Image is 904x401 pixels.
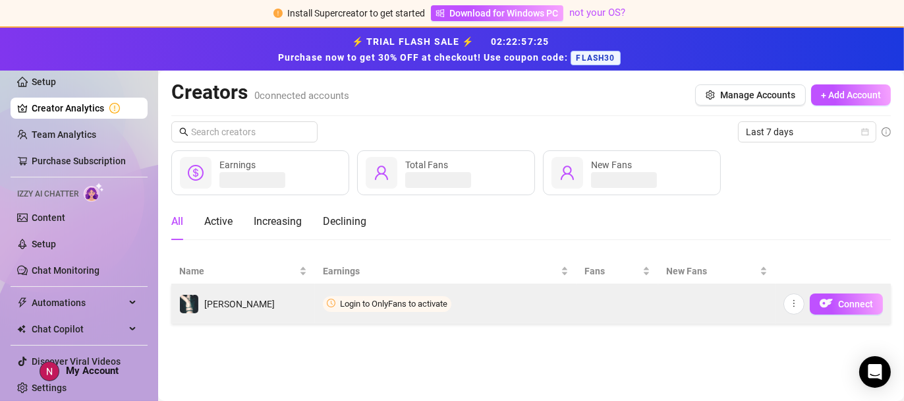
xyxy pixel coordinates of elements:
[273,9,283,18] span: exclamation-circle
[323,264,557,278] span: Earnings
[171,259,315,284] th: Name
[171,80,349,105] h2: Creators
[32,319,125,340] span: Chat Copilot
[859,356,891,388] div: Open Intercom Messenger
[559,165,575,181] span: user
[658,259,776,284] th: New Fans
[491,36,550,47] span: 02 : 22 : 57 : 25
[340,299,447,309] span: Login to OnlyFans to activate
[431,5,563,21] a: Download for Windows PC
[882,127,891,137] span: info-circle
[179,264,297,278] span: Name
[591,160,632,170] span: New Fans
[820,297,833,310] img: OF
[171,214,183,230] div: All
[666,264,757,278] span: New Fans
[327,299,335,307] span: clock-circle
[32,265,99,276] a: Chat Monitoring
[577,259,658,284] th: Fans
[204,299,275,309] span: [PERSON_NAME]
[278,52,571,63] strong: Purchase now to get 30% OFF at checkout! Use coupon code:
[254,90,349,102] span: 0 connected accounts
[219,160,256,170] span: Earnings
[40,362,59,381] img: ACg8ocL3M49qpkValPSd2Bel86VaC8VCOMQQY2WS5ZLrLi5XQUxNuQ=s96-c
[436,9,445,18] span: windows
[584,264,640,278] span: Fans
[374,165,389,181] span: user
[720,90,795,100] span: Manage Accounts
[810,293,883,315] button: OFConnect
[17,297,28,308] span: thunderbolt
[405,160,448,170] span: Total Fans
[32,129,96,140] a: Team Analytics
[706,90,715,100] span: setting
[32,212,65,223] a: Content
[180,295,198,313] img: Nikki
[191,125,299,139] input: Search creators
[746,122,868,142] span: Last 7 days
[821,90,881,100] span: + Add Account
[32,156,126,166] a: Purchase Subscription
[323,214,366,230] div: Declining
[32,356,121,367] a: Discover Viral Videos
[32,77,56,87] a: Setup
[288,8,426,18] span: Install Supercreator to get started
[570,7,626,18] a: not your OS?
[861,128,869,136] span: calendar
[188,165,204,181] span: dollar-circle
[811,84,891,106] button: + Add Account
[179,127,188,137] span: search
[17,188,78,200] span: Izzy AI Chatter
[32,239,56,249] a: Setup
[254,214,302,230] div: Increasing
[66,365,119,377] span: My Account
[32,383,67,393] a: Settings
[450,6,559,20] span: Download for Windows PC
[695,84,806,106] button: Manage Accounts
[204,214,233,230] div: Active
[315,259,576,284] th: Earnings
[32,98,137,119] a: Creator Analytics exclamation-circle
[278,36,625,63] strong: ⚡ TRIAL FLASH SALE ⚡
[84,183,104,202] img: AI Chatter
[571,51,620,65] span: FLASH30
[838,299,873,309] span: Connect
[17,324,26,334] img: Chat Copilot
[32,292,125,313] span: Automations
[789,299,799,308] span: more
